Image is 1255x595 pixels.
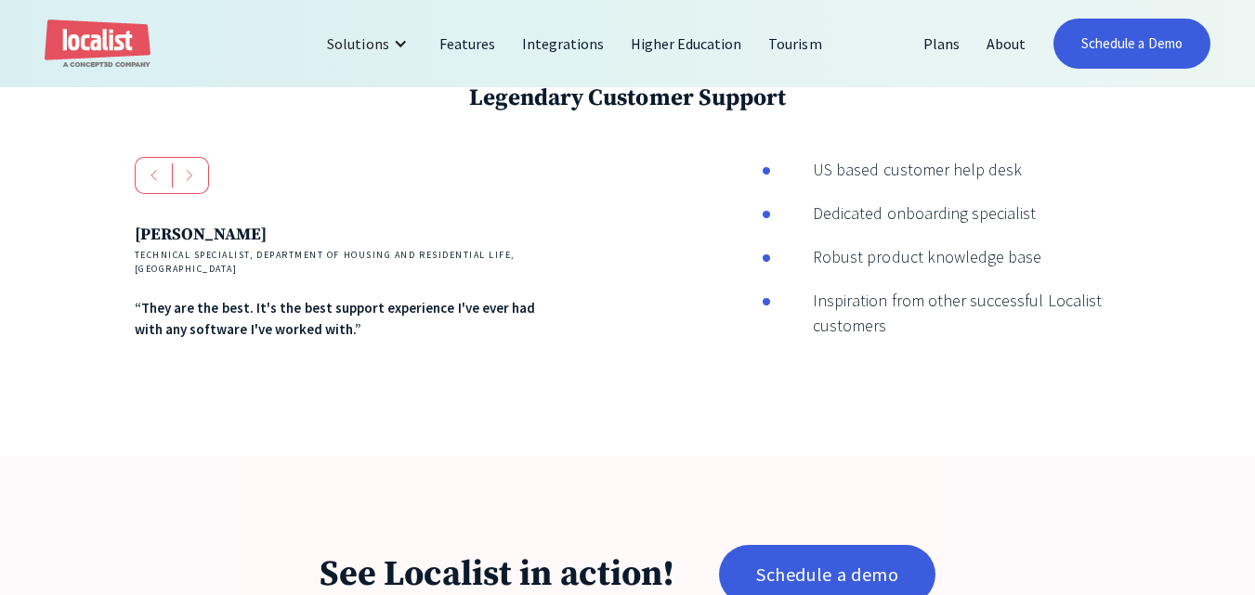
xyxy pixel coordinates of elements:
div: 1 of 3 [135,222,538,340]
div: next slide [172,157,209,194]
a: Higher Education [618,21,756,66]
h4: Technical Specialist, Department of Housing and Residential Life, [GEOGRAPHIC_DATA] [135,248,538,276]
a: About [974,21,1039,66]
div: previous slide [135,157,173,194]
h3: Legendary Customer Support [359,84,896,112]
div: Solutions [313,21,425,66]
a: Features [426,21,509,66]
a: Schedule a Demo [1053,19,1210,69]
div: carousel [135,157,538,389]
strong: [PERSON_NAME] [135,224,267,245]
a: Integrations [509,21,618,66]
a: Plans [910,21,974,66]
div: Dedicated onboarding specialist [771,200,1036,226]
div: Robust product knowledge base [771,244,1041,269]
div: Solutions [327,32,388,55]
div: US based customer help desk [771,157,1022,182]
div: “They are the best. It's the best support experience I've ever had with any software I've worked ... [135,298,538,340]
a: Tourism [755,21,835,66]
div: Inspiration from other successful Localist customers [771,288,1120,338]
a: home [45,19,150,69]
